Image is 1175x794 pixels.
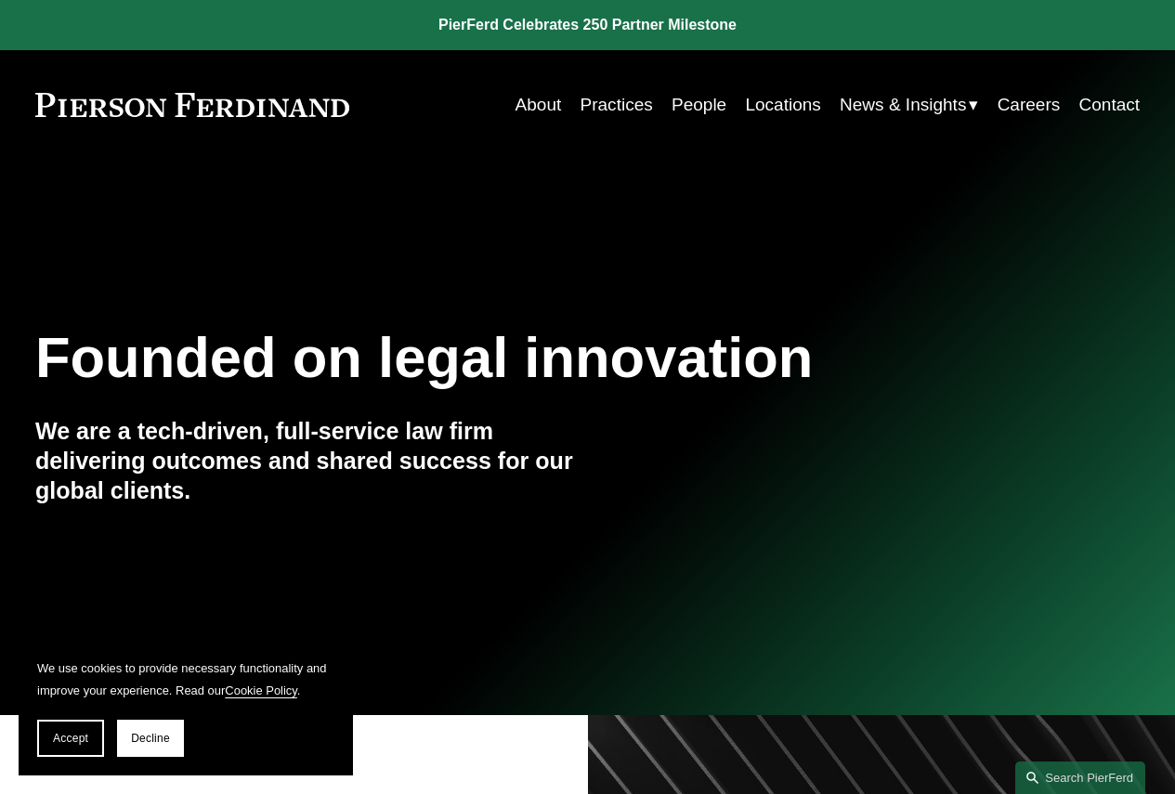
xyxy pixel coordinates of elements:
[1079,87,1141,123] a: Contact
[1015,761,1145,794] a: Search this site
[581,87,653,123] a: Practices
[225,683,297,697] a: Cookie Policy
[840,89,966,121] span: News & Insights
[840,87,978,123] a: folder dropdown
[117,720,184,757] button: Decline
[35,417,588,506] h4: We are a tech-driven, full-service law firm delivering outcomes and shared success for our global...
[131,732,170,745] span: Decline
[672,87,726,123] a: People
[35,325,956,390] h1: Founded on legal innovation
[516,87,562,123] a: About
[37,720,104,757] button: Accept
[19,639,353,775] section: Cookie banner
[53,732,88,745] span: Accept
[998,87,1061,123] a: Careers
[37,657,334,701] p: We use cookies to provide necessary functionality and improve your experience. Read our .
[745,87,820,123] a: Locations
